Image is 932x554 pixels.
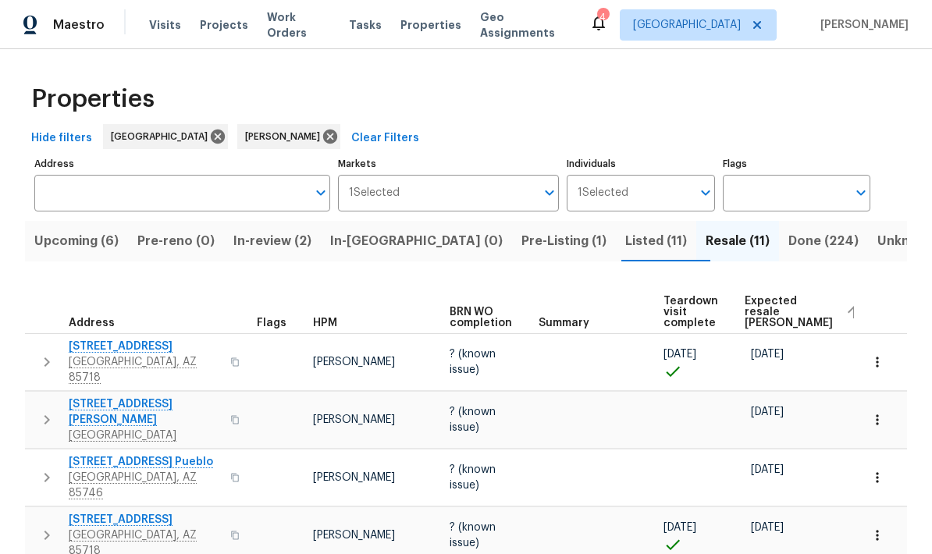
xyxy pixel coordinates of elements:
[578,186,628,200] span: 1 Selected
[814,17,909,33] span: [PERSON_NAME]
[345,124,425,153] button: Clear Filters
[313,414,395,425] span: [PERSON_NAME]
[597,9,608,25] div: 4
[149,17,181,33] span: Visits
[69,318,115,328] span: Address
[663,522,696,533] span: [DATE]
[450,407,496,433] span: ? (known issue)
[625,230,687,252] span: Listed (11)
[567,159,714,169] label: Individuals
[539,182,560,204] button: Open
[751,522,784,533] span: [DATE]
[313,472,395,483] span: [PERSON_NAME]
[267,9,330,41] span: Work Orders
[349,186,400,200] span: 1 Selected
[400,17,461,33] span: Properties
[695,182,717,204] button: Open
[663,296,718,328] span: Teardown visit complete
[539,318,589,328] span: Summary
[31,91,155,107] span: Properties
[34,230,119,252] span: Upcoming (6)
[450,464,496,491] span: ? (known issue)
[338,159,560,169] label: Markets
[257,318,286,328] span: Flags
[25,124,98,153] button: Hide filters
[663,349,696,360] span: [DATE]
[450,349,496,375] span: ? (known issue)
[245,129,326,144] span: [PERSON_NAME]
[450,307,512,328] span: BRN WO completion
[137,230,215,252] span: Pre-reno (0)
[310,182,332,204] button: Open
[633,17,741,33] span: [GEOGRAPHIC_DATA]
[351,129,419,148] span: Clear Filters
[788,230,859,252] span: Done (224)
[706,230,770,252] span: Resale (11)
[751,464,784,475] span: [DATE]
[233,230,311,252] span: In-review (2)
[34,159,330,169] label: Address
[349,20,382,30] span: Tasks
[751,349,784,360] span: [DATE]
[450,522,496,549] span: ? (known issue)
[751,407,784,417] span: [DATE]
[313,530,395,541] span: [PERSON_NAME]
[103,124,228,149] div: [GEOGRAPHIC_DATA]
[53,17,105,33] span: Maestro
[237,124,340,149] div: [PERSON_NAME]
[480,9,571,41] span: Geo Assignments
[330,230,503,252] span: In-[GEOGRAPHIC_DATA] (0)
[313,357,395,368] span: [PERSON_NAME]
[723,159,870,169] label: Flags
[111,129,214,144] span: [GEOGRAPHIC_DATA]
[745,296,833,328] span: Expected resale [PERSON_NAME]
[200,17,248,33] span: Projects
[521,230,607,252] span: Pre-Listing (1)
[31,129,92,148] span: Hide filters
[313,318,337,328] span: HPM
[850,182,872,204] button: Open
